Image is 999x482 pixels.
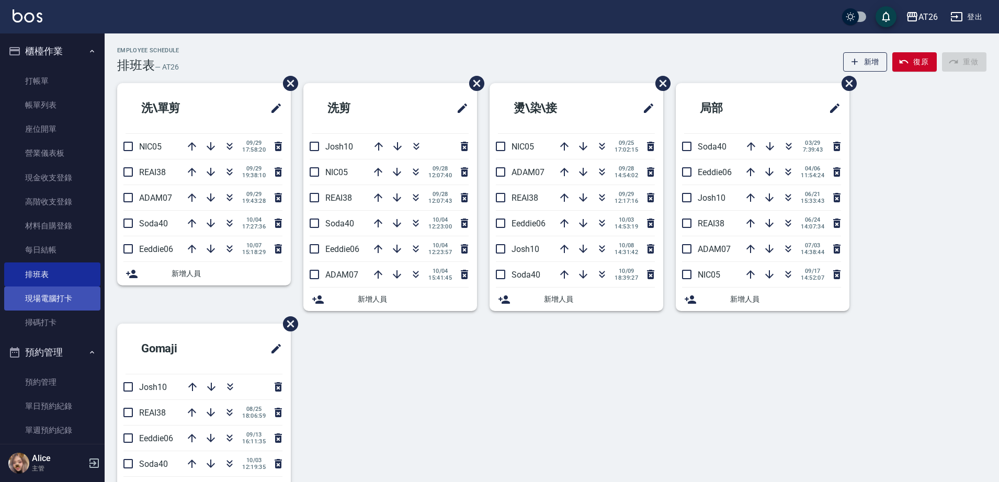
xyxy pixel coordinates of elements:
span: Eeddie06 [325,244,359,254]
span: REAI38 [325,193,352,203]
span: NIC05 [698,270,720,280]
span: REAI38 [139,167,166,177]
span: 10/03 [615,216,638,223]
span: 06/24 [801,216,824,223]
h2: 洗\單剪 [126,89,230,127]
span: 09/28 [428,165,452,172]
span: REAI38 [512,193,538,203]
span: 17:27:36 [242,223,266,230]
span: 14:38:44 [801,249,824,256]
span: 12:23:00 [428,223,452,230]
div: AT26 [918,10,938,24]
span: NIC05 [325,167,348,177]
a: 單週預約紀錄 [4,418,100,442]
span: 10/07 [242,242,266,249]
span: 刪除班表 [275,308,300,339]
a: 高階收支登錄 [4,190,100,214]
span: 12:23:57 [428,249,452,256]
span: 18:06:59 [242,412,266,419]
span: 10/03 [242,457,266,464]
span: 11:54:24 [801,172,824,179]
span: 新增人員 [172,268,282,279]
span: 10/09 [615,268,638,274]
span: 14:54:02 [615,172,638,179]
span: Soda40 [139,459,168,469]
span: NIC05 [512,142,534,152]
h3: 排班表 [117,58,155,73]
span: 09/29 [242,165,266,172]
span: 刪除班表 [275,68,300,99]
span: 10/04 [428,242,452,249]
span: 修改班表的標題 [450,96,469,121]
span: 09/29 [615,191,638,198]
span: 09/28 [428,191,452,198]
span: 18:39:27 [615,274,638,281]
span: 09/13 [242,431,266,438]
span: 修改班表的標題 [264,96,282,121]
a: 現場電腦打卡 [4,286,100,311]
span: Soda40 [698,142,726,152]
p: 主管 [32,464,85,473]
span: Soda40 [325,219,354,228]
span: 16:11:35 [242,438,266,445]
span: 刪除班表 [461,68,486,99]
span: 12:07:40 [428,172,452,179]
h2: Gomaji [126,330,228,368]
a: 材料自購登錄 [4,214,100,238]
span: 03/29 [801,140,824,146]
div: 新增人員 [117,262,291,285]
div: 新增人員 [303,288,477,311]
button: 新增 [843,52,888,72]
span: 15:41:45 [428,274,452,281]
span: Josh10 [325,142,353,152]
h2: 燙\染\接 [498,89,604,127]
span: 17:02:15 [615,146,638,153]
span: Josh10 [139,382,167,392]
span: ADAM07 [512,167,544,177]
span: 14:07:34 [801,223,824,230]
span: 修改班表的標題 [822,96,841,121]
span: 19:38:10 [242,172,266,179]
span: 修改班表的標題 [264,336,282,361]
span: 7:39:43 [801,146,824,153]
span: 刪除班表 [834,68,858,99]
div: 新增人員 [490,288,663,311]
span: 12:17:16 [615,198,638,204]
h6: — AT26 [155,62,179,73]
h2: 局部 [684,89,780,127]
a: 座位開單 [4,117,100,141]
span: Eeddie06 [512,219,546,228]
span: 09/29 [242,191,266,198]
span: 06/21 [801,191,824,198]
span: 12:19:35 [242,464,266,470]
span: 10/08 [615,242,638,249]
h2: Employee Schedule [117,47,179,54]
span: 新增人員 [544,294,655,305]
a: 排班表 [4,262,100,286]
span: ADAM07 [325,270,358,280]
a: 每日結帳 [4,238,100,262]
span: 15:33:43 [801,198,824,204]
span: 09/29 [242,140,266,146]
span: NIC05 [139,142,162,152]
div: 新增人員 [676,288,849,311]
span: 修改班表的標題 [636,96,655,121]
span: Josh10 [512,244,539,254]
span: 09/28 [615,165,638,172]
span: Soda40 [139,219,168,228]
a: 現金收支登錄 [4,166,100,190]
span: 15:18:29 [242,249,266,256]
span: 07/03 [801,242,824,249]
span: 09/25 [615,140,638,146]
button: save [876,6,896,27]
span: 14:31:42 [615,249,638,256]
span: 17:58:20 [242,146,266,153]
span: 12:07:43 [428,198,452,204]
span: Eeddie06 [139,433,173,443]
button: 復原 [892,52,937,72]
span: 10/04 [242,216,266,223]
span: 14:52:07 [801,274,824,281]
span: 新增人員 [358,294,469,305]
span: 刪除班表 [648,68,672,99]
span: ADAM07 [139,193,172,203]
